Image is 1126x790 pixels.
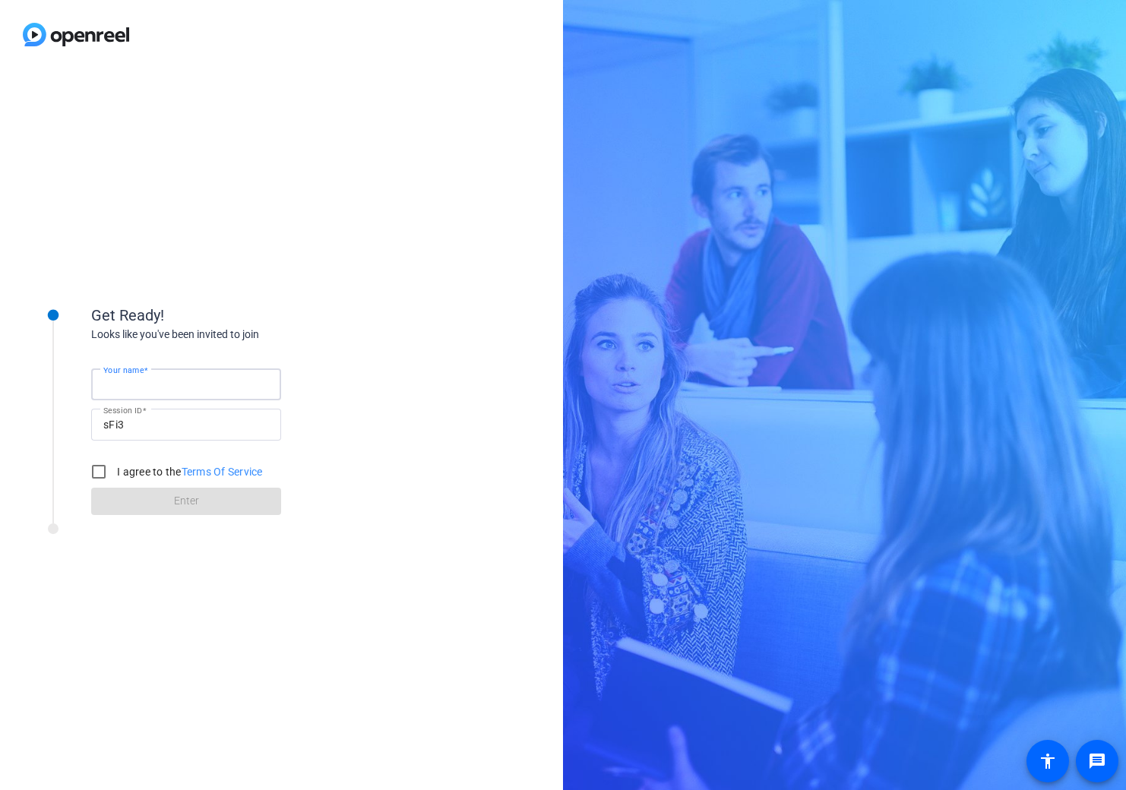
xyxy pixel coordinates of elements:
label: I agree to the [114,464,263,479]
mat-label: Session ID [103,406,142,415]
div: Looks like you've been invited to join [91,327,395,343]
div: Get Ready! [91,304,395,327]
mat-label: Your name [103,365,144,374]
a: Terms Of Service [182,466,263,478]
mat-icon: message [1088,752,1106,770]
mat-icon: accessibility [1039,752,1057,770]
